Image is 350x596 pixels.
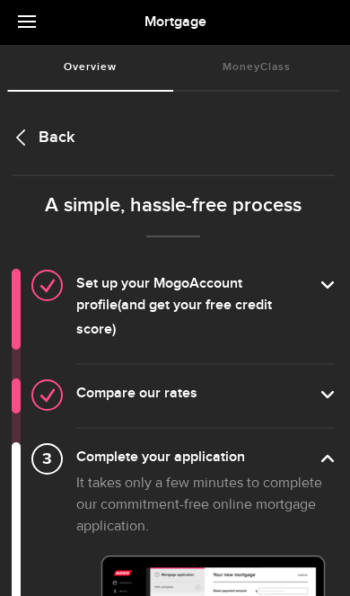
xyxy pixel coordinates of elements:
[12,194,335,218] h4: A simple, hassle-free process
[7,45,339,92] ul: Tabs Navigation
[76,473,335,538] p: It takes only a few minutes to complete our commitment-free online mortgage application.
[173,45,339,90] a: MoneyClass
[144,13,206,31] span: Mortgage
[12,128,335,147] div: Back
[7,45,173,90] a: Overview
[14,7,68,61] button: Open LiveChat chat widget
